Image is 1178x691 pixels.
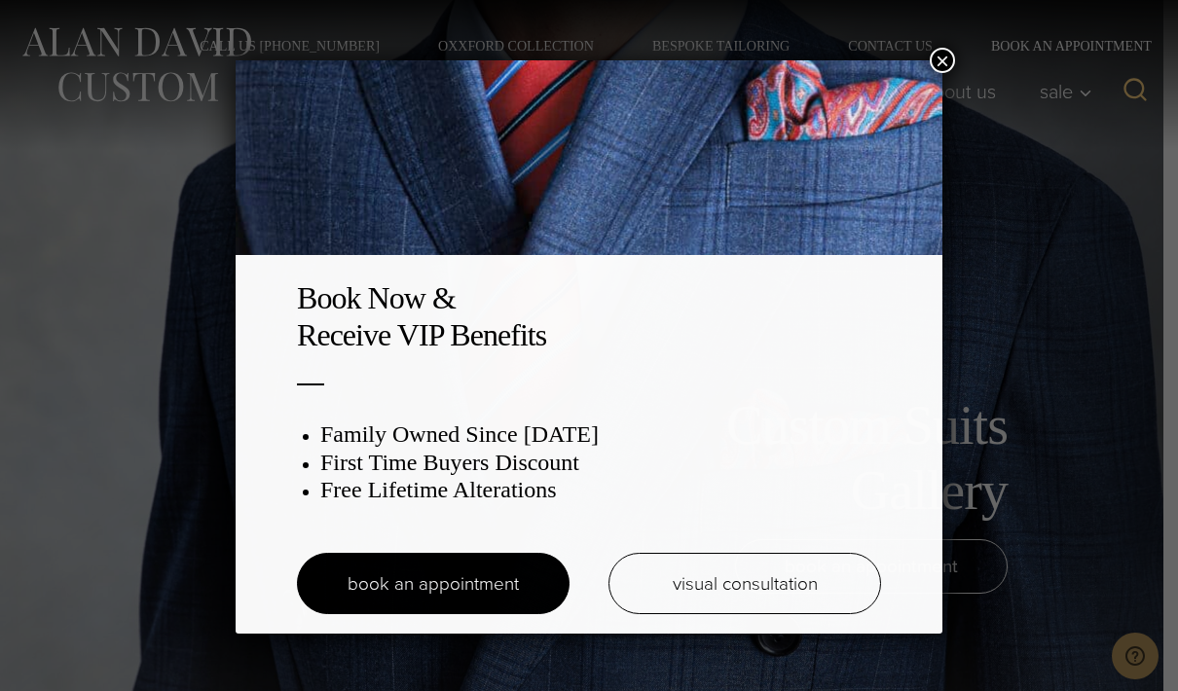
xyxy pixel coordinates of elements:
h2: Book Now & Receive VIP Benefits [297,279,881,354]
a: book an appointment [297,553,570,614]
button: Close [930,48,955,73]
h3: Family Owned Since [DATE] [320,420,881,449]
h3: Free Lifetime Alterations [320,476,881,504]
h3: First Time Buyers Discount [320,449,881,477]
a: visual consultation [608,553,881,614]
